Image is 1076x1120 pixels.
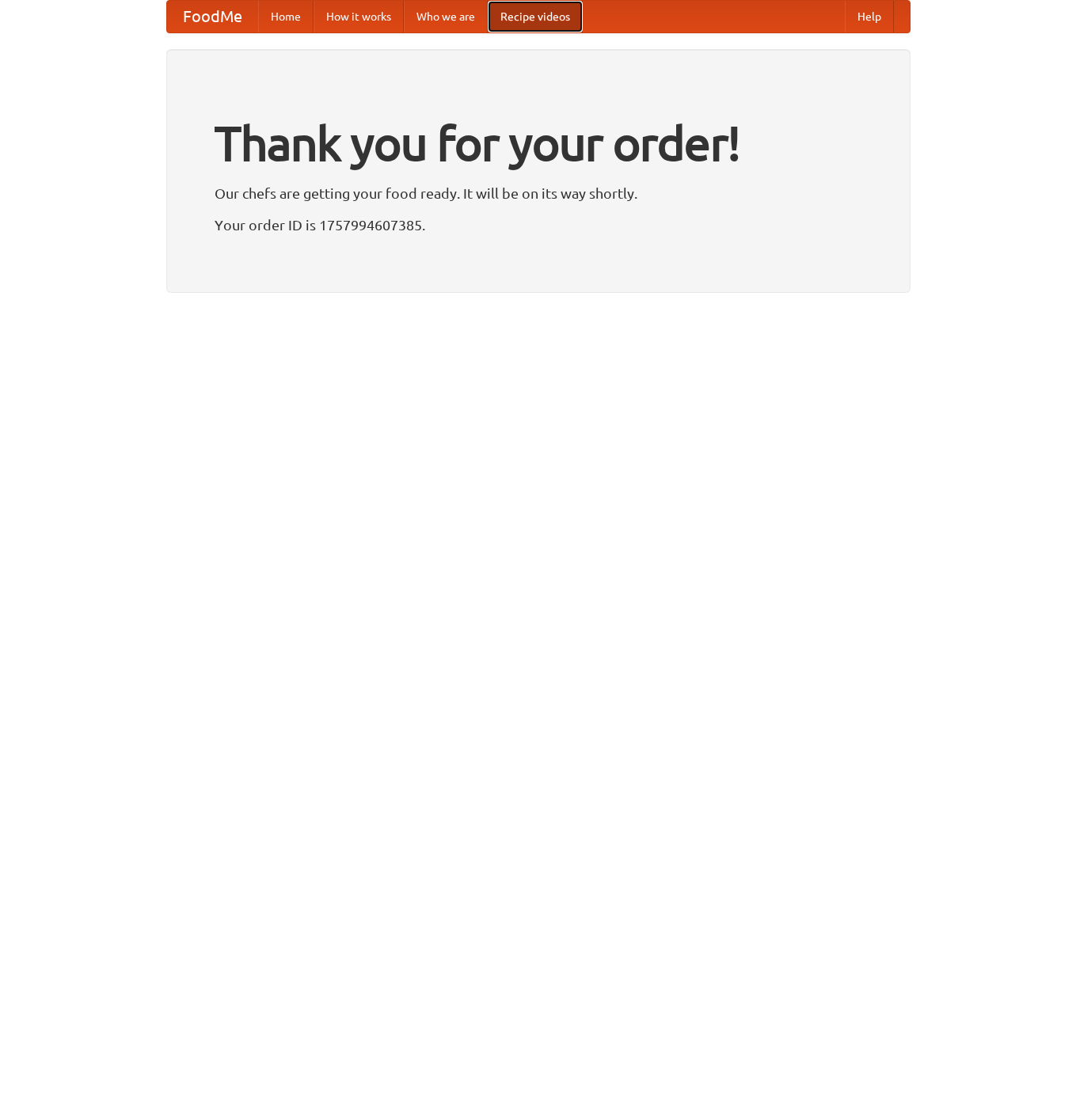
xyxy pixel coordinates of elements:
[404,1,488,32] a: Who we are
[215,181,862,205] p: Our chefs are getting your food ready. It will be on its way shortly.
[215,213,862,237] p: Your order ID is 1757994607385.
[314,1,404,32] a: How it works
[167,1,258,32] a: FoodMe
[258,1,314,32] a: Home
[488,1,583,32] a: Recipe videos
[215,105,862,181] h1: Thank you for your order!
[845,1,894,32] a: Help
